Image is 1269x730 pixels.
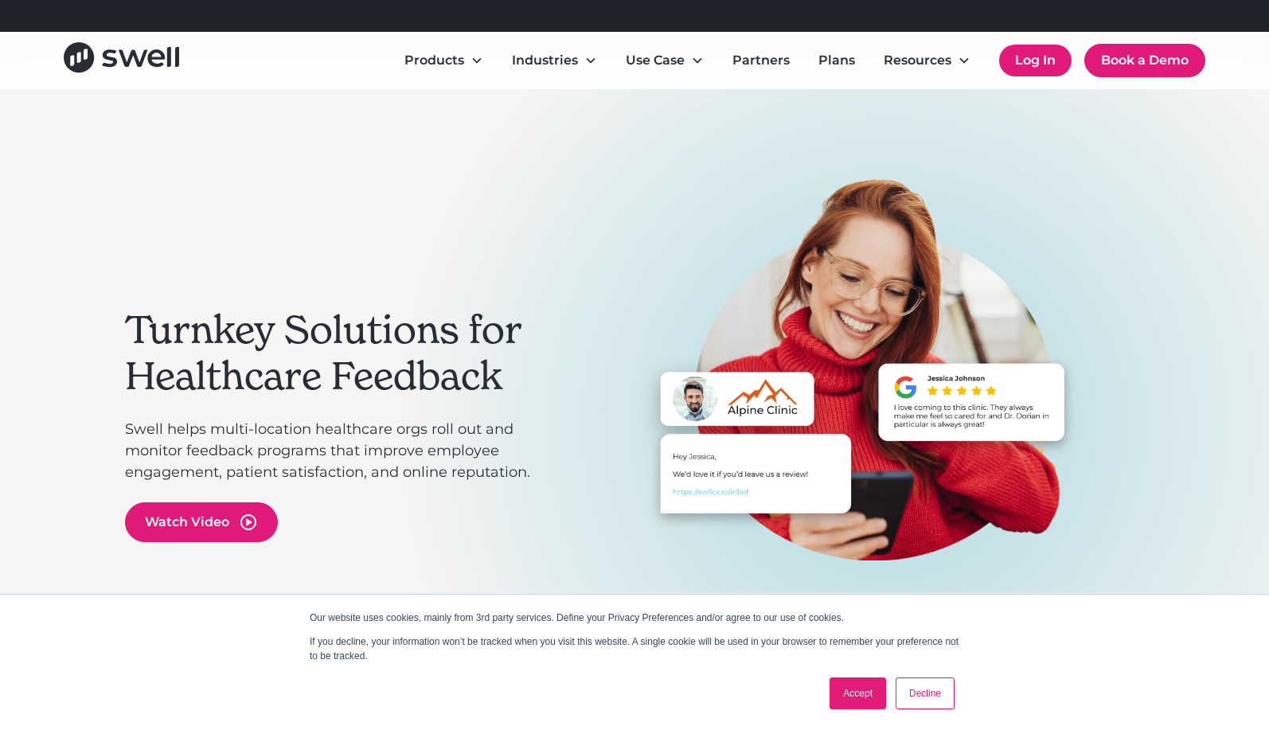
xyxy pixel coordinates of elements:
[392,45,496,76] div: Products
[125,502,278,542] a: open lightbox
[999,45,1072,76] a: Log In
[720,45,802,76] a: Partners
[310,611,959,625] p: Our website uses cookies, mainly from 3rd party services. Define your Privacy Preferences and/or ...
[884,51,951,70] div: Resources
[997,558,1269,730] iframe: Chat Widget
[125,419,555,483] p: Swell helps multi-location healthcare orgs roll out and monitor feedback programs that improve em...
[145,513,229,532] div: Watch Video
[310,634,959,663] p: If you decline, your information won’t be tracked when you visit this website. A single cookie wi...
[125,307,555,399] h2: Turnkey Solutions for Healthcare Feedback
[871,45,983,76] div: Resources
[830,677,886,709] a: Accept
[613,45,716,76] div: Use Case
[499,45,610,76] div: Industries
[626,51,685,70] div: Use Case
[806,45,868,76] a: Plans
[571,178,1144,671] div: carousel
[896,677,955,709] a: Decline
[512,51,578,70] div: Industries
[1084,44,1205,77] a: Book a Demo
[404,51,464,70] div: Products
[64,42,179,78] a: home
[571,178,1144,620] div: 1 of 3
